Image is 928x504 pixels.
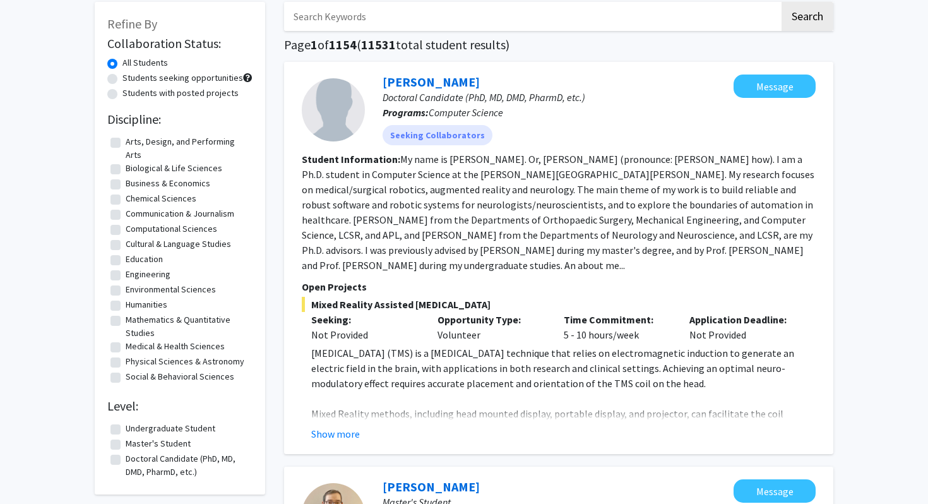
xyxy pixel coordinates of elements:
[428,312,554,342] div: Volunteer
[126,422,215,435] label: Undergraduate Student
[311,426,360,441] button: Show more
[126,207,234,220] label: Communication & Journalism
[734,75,816,98] button: Message Yihao Liu
[126,268,170,281] label: Engineering
[126,237,231,251] label: Cultural & Language Studies
[429,106,503,119] span: Computer Science
[311,406,816,436] p: Mixed Reality methods, including head mounted display, portable display, and projector, can facil...
[126,135,249,162] label: Arts, Design, and Performing Arts
[311,347,794,390] span: [MEDICAL_DATA] (TMS) is a [MEDICAL_DATA] technique that relies on electromagnetic induction to ge...
[122,56,168,69] label: All Students
[311,37,318,52] span: 1
[680,312,806,342] div: Not Provided
[782,2,833,31] button: Search
[126,222,217,236] label: Computational Sciences
[122,71,243,85] label: Students seeking opportunities
[126,313,249,340] label: Mathematics & Quantitative Studies
[302,297,816,312] span: Mixed Reality Assisted [MEDICAL_DATA]
[107,36,253,51] h2: Collaboration Status:
[302,153,814,272] fg-read-more: My name is [PERSON_NAME]. Or, [PERSON_NAME] (pronounce: [PERSON_NAME] how). I am a Ph.D. student ...
[689,312,797,327] p: Application Deadline:
[383,125,492,145] mat-chip: Seeking Collaborators
[126,253,163,266] label: Education
[302,153,400,165] b: Student Information:
[383,74,480,90] a: [PERSON_NAME]
[126,283,216,296] label: Environmental Sciences
[361,37,396,52] span: 11531
[9,447,54,495] iframe: Chat
[564,312,671,327] p: Time Commitment:
[383,91,585,104] span: Doctoral Candidate (PhD, MD, DMD, PharmD, etc.)
[734,479,816,503] button: Message Andrew Michaelson
[554,312,681,342] div: 5 - 10 hours/week
[126,340,225,353] label: Medical & Health Sciences
[126,355,244,368] label: Physical Sciences & Astronomy
[107,399,253,414] h2: Level:
[311,327,419,342] div: Not Provided
[284,2,780,31] input: Search Keywords
[126,298,167,311] label: Humanities
[302,280,367,293] span: Open Projects
[126,370,234,383] label: Social & Behavioral Sciences
[126,192,196,205] label: Chemical Sciences
[284,37,833,52] h1: Page of ( total student results)
[329,37,357,52] span: 1154
[311,312,419,327] p: Seeking:
[383,479,480,495] a: [PERSON_NAME]
[122,87,239,100] label: Students with posted projects
[126,162,222,175] label: Biological & Life Sciences
[126,437,191,450] label: Master's Student
[107,112,253,127] h2: Discipline:
[383,106,429,119] b: Programs:
[437,312,545,327] p: Opportunity Type:
[126,452,249,479] label: Doctoral Candidate (PhD, MD, DMD, PharmD, etc.)
[107,16,157,32] span: Refine By
[126,177,210,190] label: Business & Economics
